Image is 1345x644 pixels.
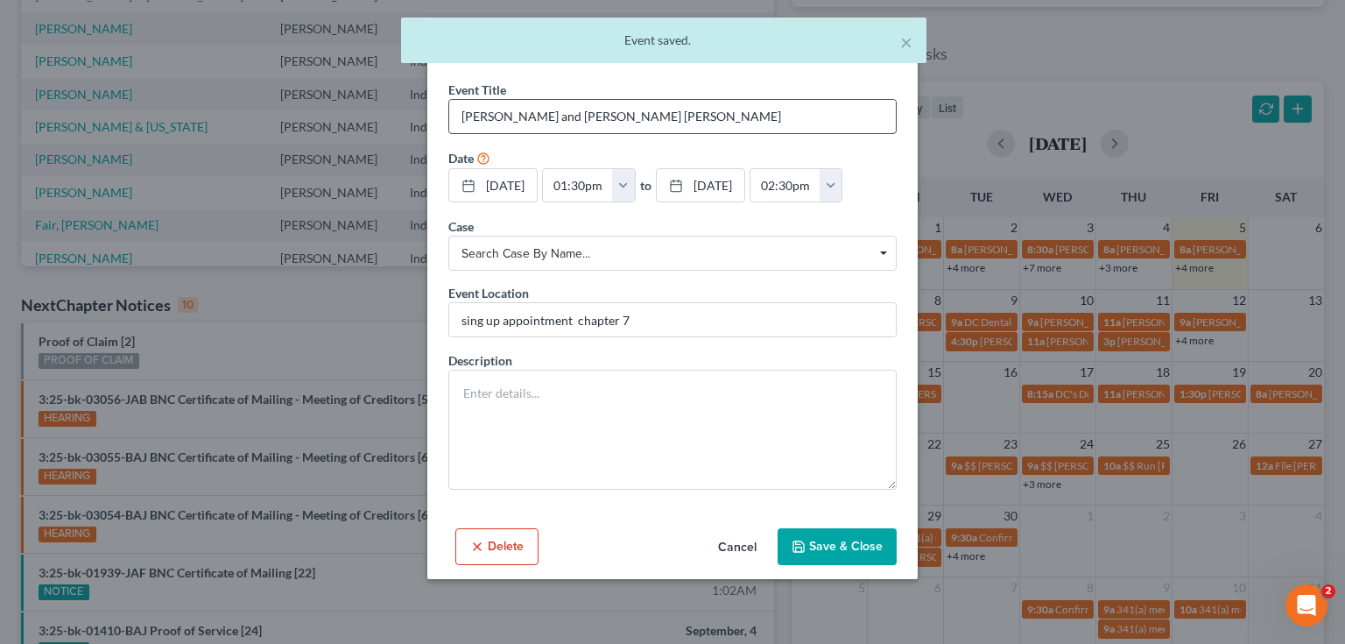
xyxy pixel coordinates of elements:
input: -- : -- [543,169,613,202]
label: Case [448,217,474,236]
iframe: Intercom live chat [1285,584,1327,626]
button: Cancel [704,530,771,565]
input: -- : -- [750,169,820,202]
label: to [640,176,651,195]
button: × [900,32,912,53]
label: Event Location [448,284,529,302]
span: 2 [1321,584,1335,598]
span: Event Title [448,82,506,97]
input: Enter location... [449,303,896,336]
div: Event saved. [415,32,912,49]
span: Select box activate [448,236,897,271]
button: Save & Close [778,528,897,565]
a: [DATE] [657,169,744,202]
a: [DATE] [449,169,537,202]
label: Date [448,149,474,167]
input: Enter event name... [449,100,896,133]
label: Description [448,351,512,370]
span: Search case by name... [461,244,884,263]
button: Delete [455,528,539,565]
